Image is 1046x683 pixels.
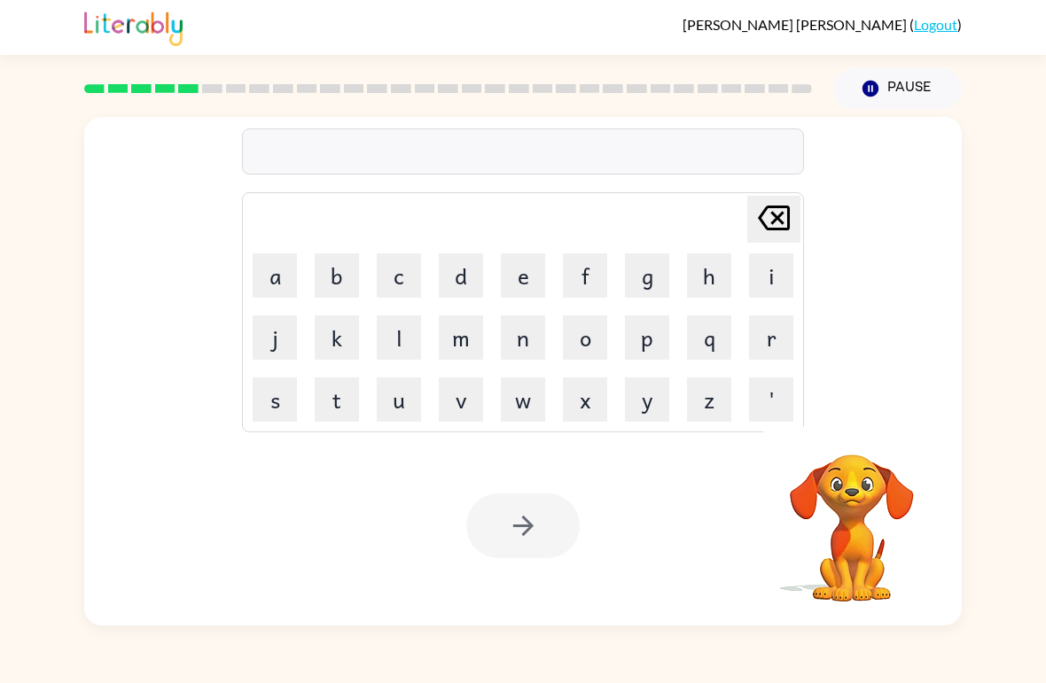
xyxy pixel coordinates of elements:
button: h [687,253,731,298]
button: a [253,253,297,298]
div: ( ) [683,16,962,33]
img: Literably [84,7,183,46]
button: s [253,377,297,422]
button: x [563,377,607,422]
button: i [749,253,793,298]
button: c [377,253,421,298]
button: q [687,315,731,360]
button: o [563,315,607,360]
button: ' [749,377,793,422]
video: Your browser must support playing .mp4 files to use Literably. Please try using another browser. [763,427,941,604]
button: p [625,315,669,360]
button: n [501,315,545,360]
button: z [687,377,731,422]
button: r [749,315,793,360]
button: t [315,377,359,422]
button: d [439,253,483,298]
button: w [501,377,545,422]
a: Logout [914,16,957,33]
button: b [315,253,359,298]
button: g [625,253,669,298]
button: v [439,377,483,422]
button: f [563,253,607,298]
button: Pause [833,68,962,109]
button: k [315,315,359,360]
button: e [501,253,545,298]
span: [PERSON_NAME] [PERSON_NAME] [683,16,909,33]
button: j [253,315,297,360]
button: l [377,315,421,360]
button: m [439,315,483,360]
button: u [377,377,421,422]
button: y [625,377,669,422]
